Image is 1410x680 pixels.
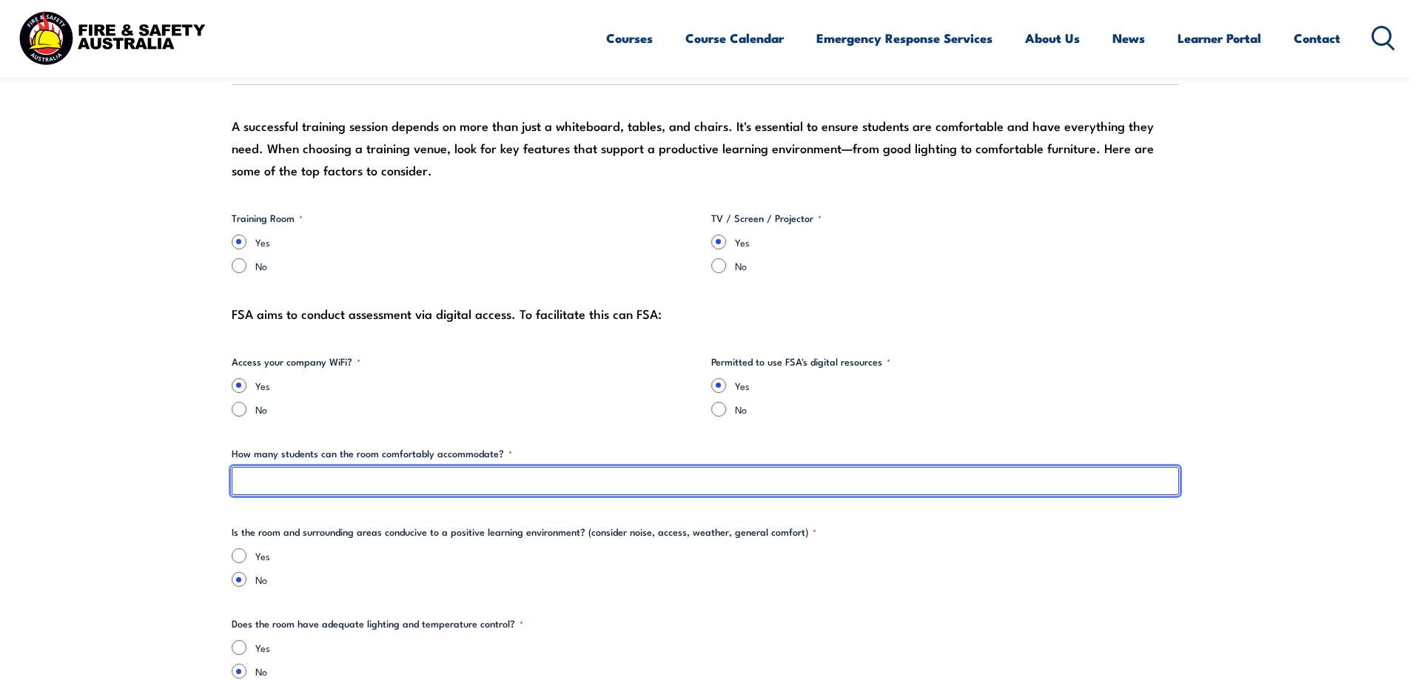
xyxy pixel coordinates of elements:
label: Yes [255,378,699,393]
h3: Facilities checklist [232,61,1179,78]
label: Yes [255,548,1179,563]
a: Emergency Response Services [816,18,993,58]
legend: Access your company WiFi? [232,354,360,369]
a: Courses [606,18,653,58]
a: News [1112,18,1145,58]
a: Course Calendar [685,18,784,58]
label: No [735,402,1179,417]
a: Learner Portal [1178,18,1261,58]
label: No [255,402,699,417]
legend: Is the room and surrounding areas conducive to a positive learning environment? (consider noise, ... [232,525,816,539]
legend: Permitted to use FSA's digital resources [711,354,890,369]
legend: Does the room have adequate lighting and temperature control? [232,616,523,631]
label: Yes [735,235,1179,249]
label: No [255,258,699,273]
legend: TV / Screen / Projector [711,211,822,226]
label: Yes [255,640,1179,655]
label: Yes [735,378,1179,393]
a: About Us [1025,18,1080,58]
div: FSA aims to conduct assessment via digital access. To facilitate this can FSA: [232,303,1179,325]
label: No [735,258,1179,273]
label: Yes [255,235,699,249]
div: A successful training session depends on more than just a whiteboard, tables, and chairs. It's es... [232,115,1179,181]
legend: Training Room [232,211,303,226]
label: No [255,572,1179,587]
label: How many students can the room comfortably accommodate? [232,446,1179,461]
label: No [255,664,1179,679]
a: Contact [1294,18,1340,58]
